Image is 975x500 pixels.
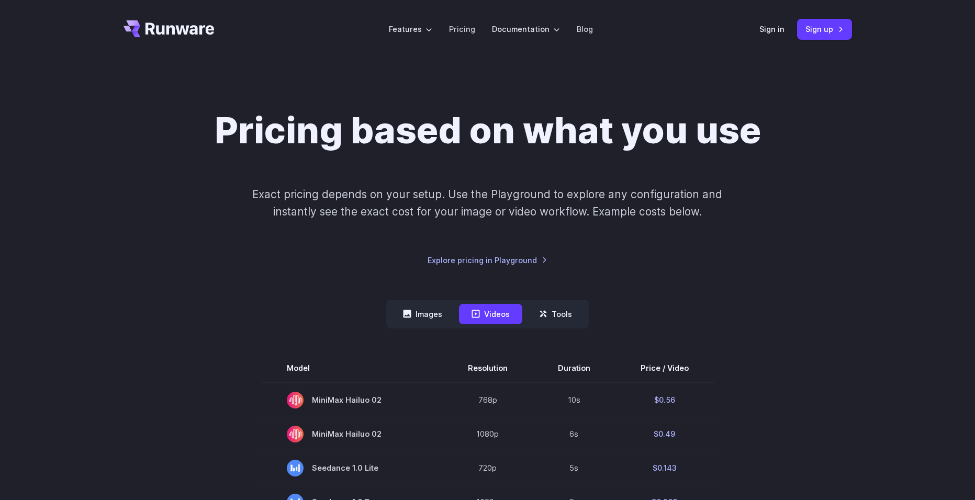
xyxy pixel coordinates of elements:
td: 1080p [443,417,533,451]
th: Duration [533,354,615,383]
td: $0.56 [615,383,714,417]
a: Sign in [759,23,785,35]
button: Tools [526,304,585,324]
a: Blog [577,23,593,35]
th: Price / Video [615,354,714,383]
td: 10s [533,383,615,417]
a: Go to / [124,20,215,37]
td: 5s [533,451,615,485]
p: Exact pricing depends on your setup. Use the Playground to explore any configuration and instantl... [232,186,742,221]
span: MiniMax Hailuo 02 [287,392,418,408]
td: 720p [443,451,533,485]
span: Seedance 1.0 Lite [287,460,418,476]
button: Videos [459,304,522,324]
td: 6s [533,417,615,451]
span: MiniMax Hailuo 02 [287,426,418,442]
td: $0.143 [615,451,714,485]
button: Images [390,304,455,324]
label: Documentation [492,23,560,35]
label: Features [389,23,432,35]
td: 768p [443,383,533,417]
th: Resolution [443,354,533,383]
h1: Pricing based on what you use [215,109,761,152]
th: Model [262,354,443,383]
a: Explore pricing in Playground [428,254,547,266]
td: $0.49 [615,417,714,451]
a: Sign up [797,19,852,39]
a: Pricing [449,23,475,35]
